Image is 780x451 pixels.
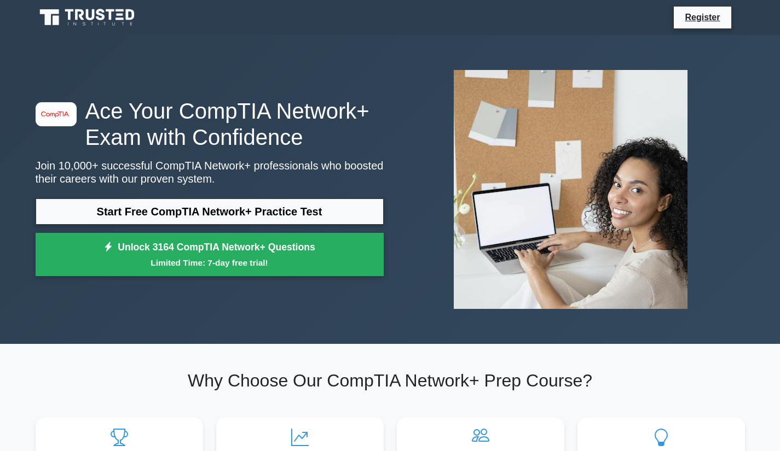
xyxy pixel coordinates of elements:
p: Join 10,000+ successful CompTIA Network+ professionals who boosted their careers with our proven ... [36,159,384,185]
h2: Why Choose Our CompTIA Network+ Prep Course? [36,370,745,391]
small: Limited Time: 7-day free trial! [49,256,370,269]
a: Start Free CompTIA Network+ Practice Test [36,198,384,225]
h1: Ace Your CompTIA Network+ Exam with Confidence [36,98,384,150]
a: Unlock 3164 CompTIA Network+ QuestionsLimited Time: 7-day free trial! [36,233,384,277]
a: Register [678,10,726,24]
